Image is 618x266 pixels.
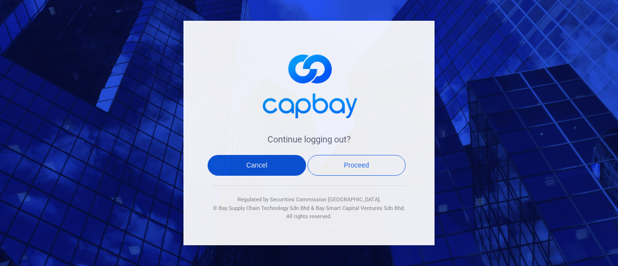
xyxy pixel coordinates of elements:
span: © Bay Supply Chain Technology Sdn Bhd [213,205,309,211]
h4: Continue logging out? [212,134,406,145]
button: Proceed [308,155,406,176]
div: Regulated by Securities Commission [GEOGRAPHIC_DATA]. & All rights reserved. [212,186,406,221]
img: logo [256,45,362,124]
span: Bay Smart Capital Ventures Sdn Bhd. [316,205,405,211]
button: Cancel [208,155,306,176]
